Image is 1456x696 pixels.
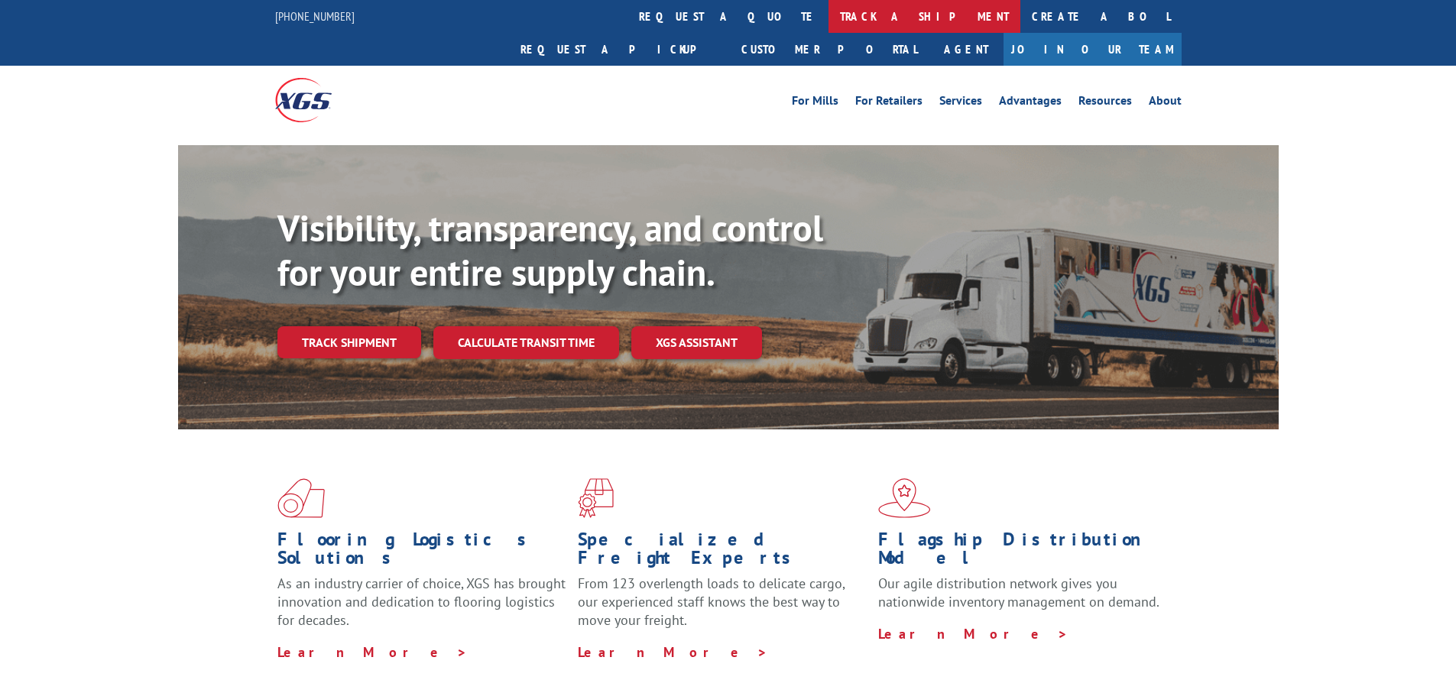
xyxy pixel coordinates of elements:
a: Learn More > [578,643,768,661]
a: Learn More > [277,643,468,661]
h1: Flooring Logistics Solutions [277,530,566,575]
span: Our agile distribution network gives you nationwide inventory management on demand. [878,575,1159,610]
b: Visibility, transparency, and control for your entire supply chain. [277,204,823,296]
a: Resources [1078,95,1132,112]
a: For Retailers [855,95,923,112]
h1: Flagship Distribution Model [878,530,1167,575]
a: Learn More > [878,625,1068,643]
h1: Specialized Freight Experts [578,530,867,575]
img: xgs-icon-flagship-distribution-model-red [878,478,931,518]
a: Agent [929,33,1004,66]
a: Calculate transit time [433,326,619,359]
a: Join Our Team [1004,33,1182,66]
img: xgs-icon-total-supply-chain-intelligence-red [277,478,325,518]
img: xgs-icon-focused-on-flooring-red [578,478,614,518]
span: As an industry carrier of choice, XGS has brought innovation and dedication to flooring logistics... [277,575,566,629]
a: Advantages [999,95,1062,112]
a: Services [939,95,982,112]
a: About [1149,95,1182,112]
a: Track shipment [277,326,421,358]
a: For Mills [792,95,838,112]
a: Customer Portal [730,33,929,66]
a: XGS ASSISTANT [631,326,762,359]
a: [PHONE_NUMBER] [275,8,355,24]
a: Request a pickup [509,33,730,66]
p: From 123 overlength loads to delicate cargo, our experienced staff knows the best way to move you... [578,575,867,643]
